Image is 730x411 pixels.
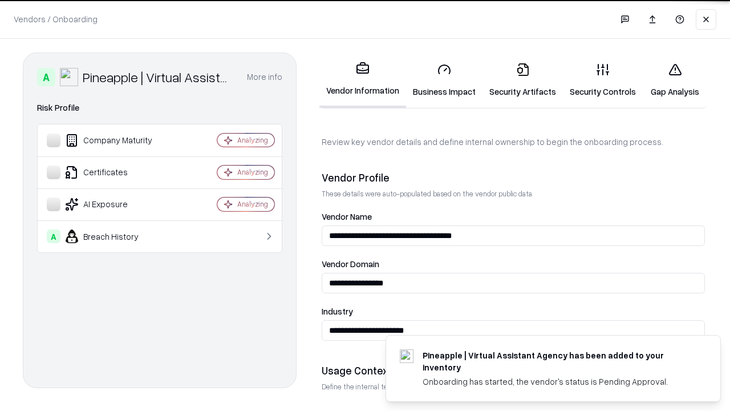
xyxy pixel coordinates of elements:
[406,54,482,107] a: Business Impact
[47,134,183,147] div: Company Maturity
[83,68,233,86] div: Pineapple | Virtual Assistant Agency
[237,199,268,209] div: Analyzing
[60,68,78,86] img: Pineapple | Virtual Assistant Agency
[400,349,413,363] img: trypineapple.com
[322,212,705,221] label: Vendor Name
[237,135,268,145] div: Analyzing
[37,101,282,115] div: Risk Profile
[482,54,563,107] a: Security Artifacts
[14,13,98,25] p: Vendors / Onboarding
[322,307,705,316] label: Industry
[47,166,183,179] div: Certificates
[322,382,705,392] p: Define the internal team and reason for using this vendor. This helps assess business relevance a...
[423,376,693,388] div: Onboarding has started, the vendor's status is Pending Approval.
[37,68,55,86] div: A
[322,260,705,268] label: Vendor Domain
[322,364,705,377] div: Usage Context
[423,349,693,373] div: Pineapple | Virtual Assistant Agency has been added to your inventory
[47,229,183,243] div: Breach History
[237,167,268,177] div: Analyzing
[322,171,705,184] div: Vendor Profile
[47,229,60,243] div: A
[643,54,707,107] a: Gap Analysis
[319,53,406,108] a: Vendor Information
[563,54,643,107] a: Security Controls
[322,136,705,148] p: Review key vendor details and define internal ownership to begin the onboarding process.
[322,189,705,199] p: These details were auto-populated based on the vendor public data
[47,198,183,211] div: AI Exposure
[247,67,282,87] button: More info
